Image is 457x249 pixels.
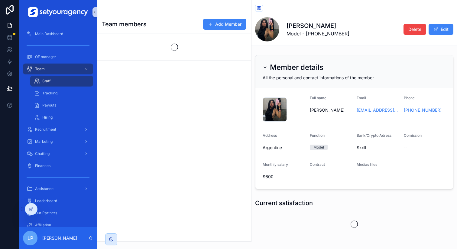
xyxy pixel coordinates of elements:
[357,133,391,138] span: Bank/Crypto Adress
[357,107,399,113] a: [EMAIL_ADDRESS][DOMAIN_NAME]
[408,26,421,32] span: Delete
[404,96,415,100] span: Phone
[35,186,53,191] span: Assistance
[203,19,246,30] button: Add Member
[23,136,93,147] a: Marketing
[255,199,313,207] h1: Current satisfaction
[23,160,93,171] a: Finances
[42,91,57,96] span: Tracking
[429,24,453,35] button: Edit
[30,100,93,111] a: Payouts
[42,79,50,84] span: Staff
[263,174,305,180] span: $600
[35,151,50,156] span: Chatting
[35,127,56,132] span: Recruitment
[35,211,57,215] span: Our Partners
[263,75,375,80] span: All the personal and contact informations of the member.
[263,145,305,151] span: Argentine
[404,133,422,138] span: Comission
[30,76,93,87] a: Staff
[23,148,93,159] a: Chatting
[35,223,51,228] span: Affiliation
[35,139,53,144] span: Marketing
[287,30,349,37] span: Model - [PHONE_NUMBER]
[310,107,352,113] span: [PERSON_NAME]
[42,103,56,108] span: Payouts
[23,124,93,135] a: Recruitment
[404,107,442,113] a: [PHONE_NUMBER]
[310,174,313,180] span: --
[23,220,93,231] a: Affiliation
[35,198,57,203] span: Leaderboard
[404,145,407,151] span: --
[42,115,53,120] span: Hiring
[270,63,323,72] h2: Member details
[30,112,93,123] a: Hiring
[287,21,349,30] h1: [PERSON_NAME]
[263,133,277,138] span: Address
[28,7,88,17] img: App logo
[357,145,399,151] span: Skrill
[35,67,45,71] span: Team
[35,54,56,59] span: OF manager
[28,234,33,242] span: LP
[35,31,63,36] span: Main Dashboard
[310,162,325,167] span: Contract
[23,195,93,206] a: Leaderboard
[23,51,93,62] a: OF manager
[23,64,93,74] a: Team
[357,174,360,180] span: --
[42,235,77,241] p: [PERSON_NAME]
[357,162,377,167] span: Medias files
[357,96,366,100] span: Email
[23,28,93,39] a: Main Dashboard
[310,133,325,138] span: Function
[30,88,93,99] a: Tracking
[23,183,93,194] a: Assistance
[313,145,324,150] div: Model
[263,162,288,167] span: Monthly salary
[19,24,97,227] div: scrollable content
[35,163,50,168] span: Finances
[102,20,147,28] h1: Team members
[23,208,93,218] a: Our Partners
[404,24,426,35] button: Delete
[310,96,326,100] span: Full name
